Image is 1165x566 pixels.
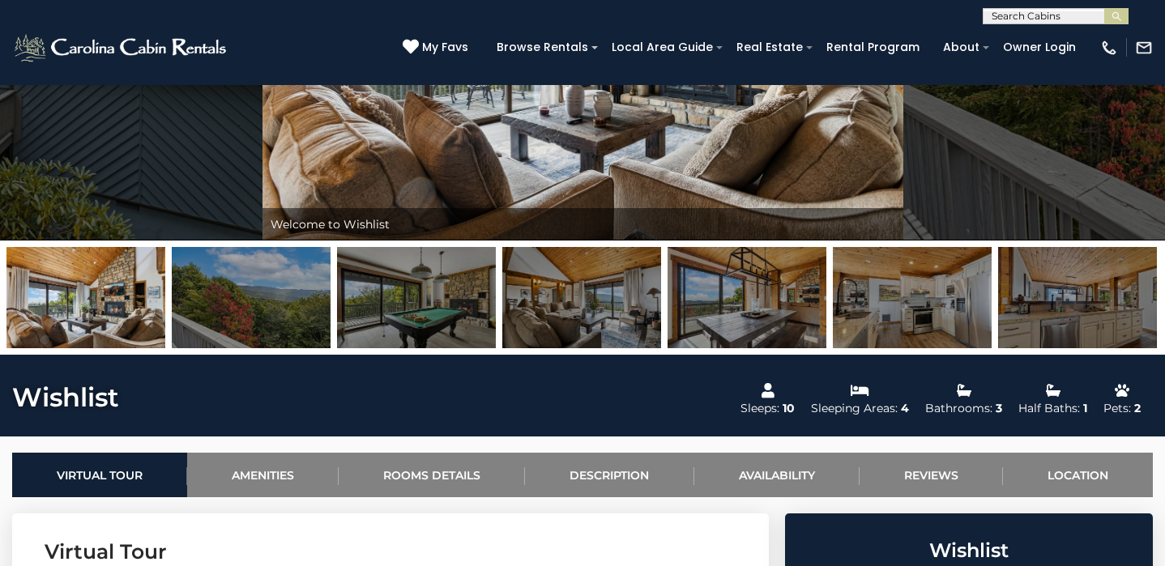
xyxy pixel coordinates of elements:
[337,247,496,348] img: 167104263
[187,453,339,497] a: Amenities
[502,247,661,348] img: 167104242
[995,35,1084,60] a: Owner Login
[998,247,1157,348] img: 167104247
[172,247,331,348] img: 167104274
[860,453,1003,497] a: Reviews
[818,35,928,60] a: Rental Program
[403,39,472,57] a: My Favs
[12,32,231,64] img: White-1-2.png
[339,453,525,497] a: Rooms Details
[1135,39,1153,57] img: mail-regular-white.png
[668,247,826,348] img: 167104245
[935,35,988,60] a: About
[833,247,992,348] img: 167104248
[1003,453,1153,497] a: Location
[45,538,736,566] h3: Virtual Tour
[262,208,903,240] div: Welcome to Wishlist
[12,453,187,497] a: Virtual Tour
[604,35,721,60] a: Local Area Guide
[728,35,811,60] a: Real Estate
[694,453,860,497] a: Availability
[525,453,693,497] a: Description
[1100,39,1118,57] img: phone-regular-white.png
[789,540,1149,561] h2: Wishlist
[6,247,165,348] img: 167104241
[422,39,468,56] span: My Favs
[489,35,596,60] a: Browse Rentals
